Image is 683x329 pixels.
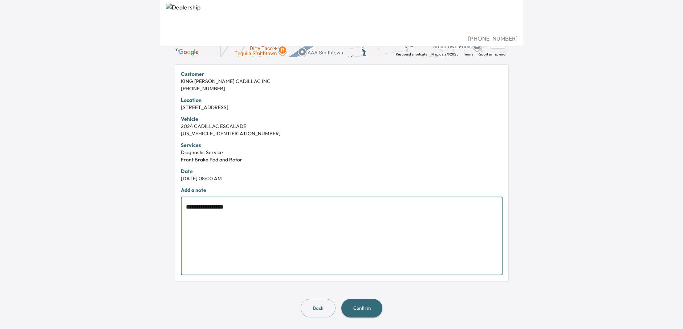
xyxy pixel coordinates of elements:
img: Dealership [166,3,517,34]
strong: Date [181,168,193,174]
a: Terms (opens in new tab) [463,52,473,56]
div: Diagnostic Service [181,149,503,156]
div: [US_VEHICLE_IDENTIFICATION_NUMBER] [181,130,503,137]
button: Keyboard shortcuts [396,52,427,57]
button: Confirm [341,299,382,317]
div: [PHONE_NUMBER] [166,34,517,43]
div: 2024 CADILLAC ESCALADE [181,123,503,130]
div: [DATE] 08:00 AM [181,175,503,182]
span: Map data ©2025 [431,52,459,56]
div: [PHONE_NUMBER] [181,85,503,92]
button: Back [301,299,336,317]
strong: Services [181,142,201,148]
a: Report a map error [477,52,507,56]
strong: Vehicle [181,116,198,122]
div: [STREET_ADDRESS] [181,104,503,111]
a: Open this area in Google Maps (opens a new window) [176,48,200,57]
strong: Customer [181,71,204,77]
strong: Location [181,97,202,103]
img: Google [176,48,200,57]
strong: Add a note [181,187,206,193]
div: KING [PERSON_NAME] CADILLAC INC [181,78,503,85]
div: Front Brake Pad and Rotor [181,156,503,163]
